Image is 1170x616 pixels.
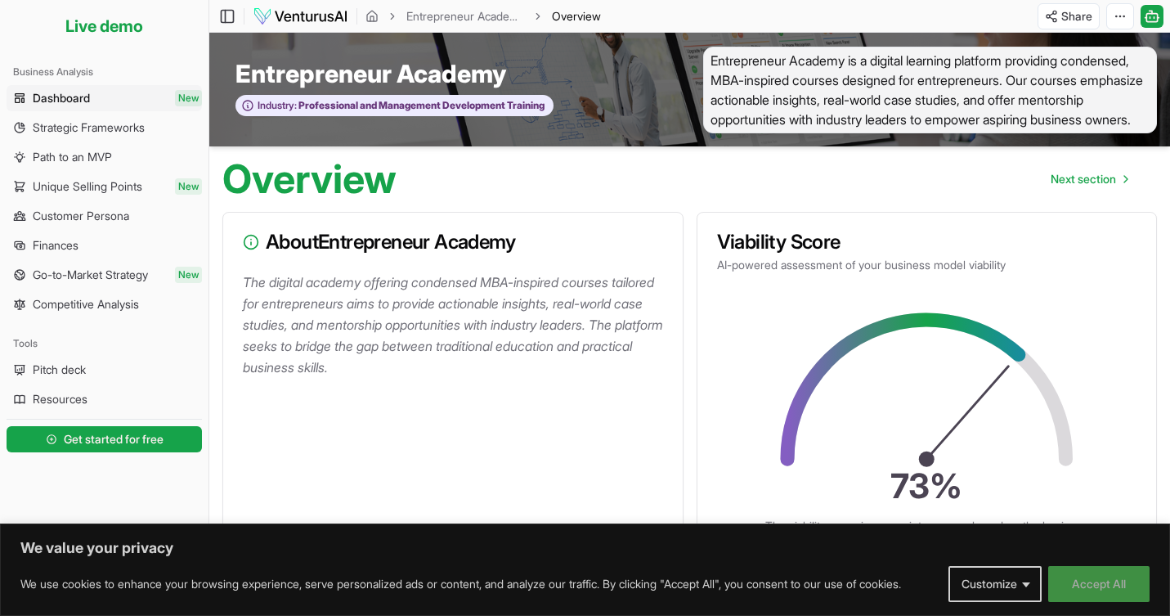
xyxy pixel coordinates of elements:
[7,115,202,141] a: Strategic Frameworks
[33,296,139,312] span: Competitive Analysis
[1061,8,1092,25] span: Share
[33,90,90,106] span: Dashboard
[7,262,202,288] a: Go-to-Market StrategyNew
[297,99,545,112] span: Professional and Management Development Training
[7,203,202,229] a: Customer Persona
[7,232,202,259] a: Finances
[717,232,1137,252] h3: Viability Score
[243,272,670,378] p: The digital academy offering condensed MBA-inspired courses tailored for entrepreneurs aims to pr...
[365,8,601,25] nav: breadcrumb
[33,237,78,254] span: Finances
[64,431,164,447] span: Get started for free
[7,423,202,456] a: Get started for free
[1048,566,1150,602] button: Accept All
[7,291,202,317] a: Competitive Analysis
[20,574,901,594] p: We use cookies to enhance your browsing experience, serve personalized ads or content, and analyz...
[7,386,202,412] a: Resources
[33,362,86,378] span: Pitch deck
[763,519,1090,562] p: The viability score is a proprietary score based on the business model, market size, SWOT, PESTEL...
[20,538,1150,558] p: We value your privacy
[703,47,1158,133] span: Entrepreneur Academy is a digital learning platform providing condensed, MBA-inspired courses des...
[406,8,524,25] a: Entrepreneur Academy
[243,232,663,252] h3: About Entrepreneur Academy
[7,144,202,170] a: Path to an MVP
[1051,171,1116,187] span: Next section
[33,391,87,407] span: Resources
[1038,3,1100,29] button: Share
[7,426,202,452] button: Get started for free
[7,85,202,111] a: DashboardNew
[253,7,348,26] img: logo
[222,160,397,199] h1: Overview
[1038,163,1141,196] a: Go to next page
[175,267,202,283] span: New
[890,465,962,506] text: 73 %
[235,95,554,117] button: Industry:Professional and Management Development Training
[1038,163,1141,196] nav: pagination
[33,119,145,136] span: Strategic Frameworks
[175,90,202,106] span: New
[258,99,297,112] span: Industry:
[235,59,506,88] span: Entrepreneur Academy
[717,257,1137,273] p: AI-powered assessment of your business model viability
[175,178,202,195] span: New
[7,357,202,383] a: Pitch deck
[7,59,202,85] div: Business Analysis
[33,149,112,165] span: Path to an MVP
[7,330,202,357] div: Tools
[948,566,1042,602] button: Customize
[33,267,148,283] span: Go-to-Market Strategy
[33,208,129,224] span: Customer Persona
[33,178,142,195] span: Unique Selling Points
[7,173,202,200] a: Unique Selling PointsNew
[552,8,601,25] span: Overview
